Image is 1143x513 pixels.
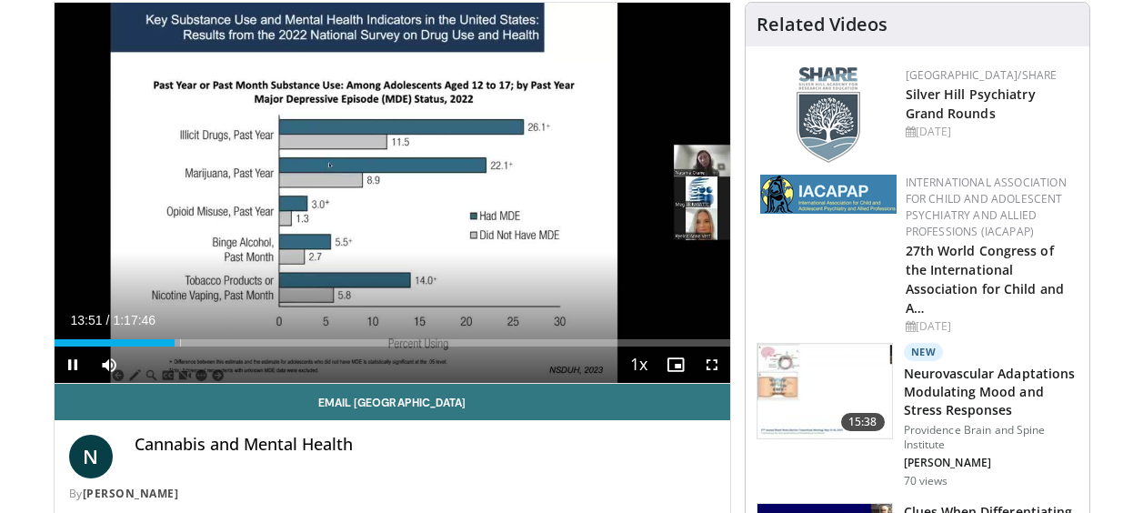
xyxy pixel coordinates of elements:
button: Enable picture-in-picture mode [657,347,694,383]
h3: Neurovascular Adaptations Modulating Mood and Stress Responses [904,365,1078,419]
a: N [69,435,113,478]
p: New [904,343,944,361]
div: [DATE] [906,124,1075,140]
div: Progress Bar [55,339,730,347]
a: 27th World Congress of the International Association for Child and A… [906,242,1065,317]
div: [DATE] [906,318,1075,335]
img: 4562edde-ec7e-4758-8328-0659f7ef333d.150x105_q85_crop-smart_upscale.jpg [757,344,892,438]
span: 1:17:46 [113,313,155,327]
a: International Association for Child and Adolescent Psychiatry and Allied Professions (IACAPAP) [906,175,1067,239]
h4: Cannabis and Mental Health [135,435,716,455]
img: f8aaeb6d-318f-4fcf-bd1d-54ce21f29e87.png.150x105_q85_autocrop_double_scale_upscale_version-0.2.png [797,67,860,163]
div: By [69,486,716,502]
button: Pause [55,347,91,383]
h4: Related Videos [757,14,887,35]
p: Providence Brain and Spine Institute [904,423,1078,452]
button: Mute [91,347,127,383]
a: 15:38 New Neurovascular Adaptations Modulating Mood and Stress Responses Providence Brain and Spi... [757,343,1078,488]
span: / [106,313,110,327]
button: Fullscreen [694,347,730,383]
p: [PERSON_NAME] [904,456,1078,470]
span: 15:38 [841,413,885,431]
video-js: Video Player [55,3,730,384]
p: 70 views [904,474,948,488]
a: Silver Hill Psychiatry Grand Rounds [906,85,1036,122]
a: Email [GEOGRAPHIC_DATA] [55,384,730,420]
img: 2a9917ce-aac2-4f82-acde-720e532d7410.png.150x105_q85_autocrop_double_scale_upscale_version-0.2.png [760,175,897,214]
span: 13:51 [71,313,103,327]
a: [GEOGRAPHIC_DATA]/SHARE [906,67,1058,83]
a: [PERSON_NAME] [83,486,179,501]
button: Playback Rate [621,347,657,383]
